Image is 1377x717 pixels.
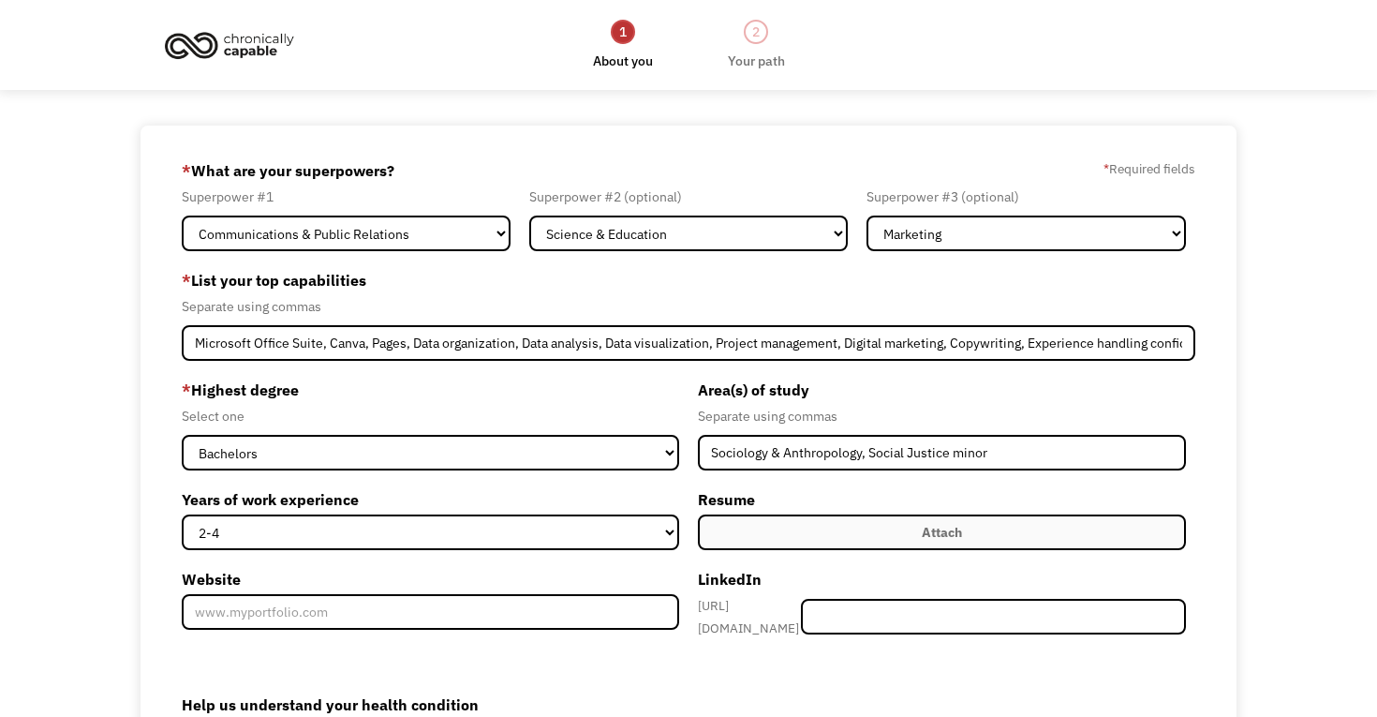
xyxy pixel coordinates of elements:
div: Superpower #3 (optional) [866,186,1186,208]
label: What are your superpowers? [182,156,394,186]
label: List your top capabilities [182,265,1195,295]
div: Select one [182,405,679,427]
div: Your path [728,50,785,72]
div: Separate using commas [698,405,1186,427]
div: 2 [744,20,768,44]
div: [URL][DOMAIN_NAME] [698,594,801,639]
div: Superpower #1 [182,186,511,208]
label: Area(s) of study [698,375,1186,405]
label: Highest degree [182,375,679,405]
label: Required fields [1103,157,1195,180]
div: Attach [922,521,962,544]
label: Attach [698,515,1186,550]
a: 1About you [593,18,653,72]
div: About you [593,50,653,72]
input: Videography, photography, accounting [182,325,1195,361]
img: Chronically Capable logo [159,24,300,66]
label: LinkedIn [698,564,1186,594]
input: Anthropology, Education [698,435,1186,471]
a: 2Your path [728,18,785,72]
label: Years of work experience [182,485,679,515]
div: Separate using commas [182,295,1195,318]
label: Resume [698,485,1186,515]
div: 1 [611,20,635,44]
input: www.myportfolio.com [182,594,679,630]
div: Superpower #2 (optional) [529,186,849,208]
label: Website [182,564,679,594]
